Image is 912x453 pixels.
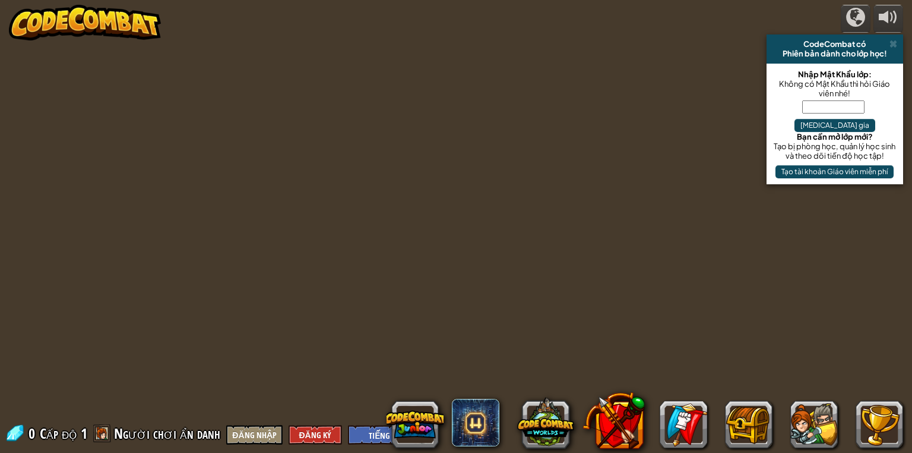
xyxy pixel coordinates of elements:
[772,132,897,141] div: Bạn cần mở lớp mới?
[772,141,897,161] div: Tạo bị phòng học, quản lý học sinh và theo dõi tiến độ học tập!
[771,39,898,49] div: CodeCombat có
[841,5,870,33] button: Chiến dịch
[226,425,282,445] button: Đăng nhập
[771,49,898,58] div: Phiên bản dành cho lớp học!
[28,424,39,443] span: 0
[40,424,77,443] span: Cấp độ
[772,70,897,79] div: Nhập Mật Khẩu lớp:
[114,424,220,443] span: Người chơi ẩn danh
[9,5,161,40] img: CodeCombat - Learn how to code by playing a game
[775,165,894,178] button: Tạo tài khoản Giáo viên miễn phí
[772,79,897,98] div: Không có Mật Khẩu thì hỏi Giáo viên nhé!
[81,424,87,443] span: 1
[873,5,903,33] button: Tùy chỉnh âm lượng
[794,119,875,132] button: [MEDICAL_DATA] gia
[289,425,342,445] button: Đăng Ký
